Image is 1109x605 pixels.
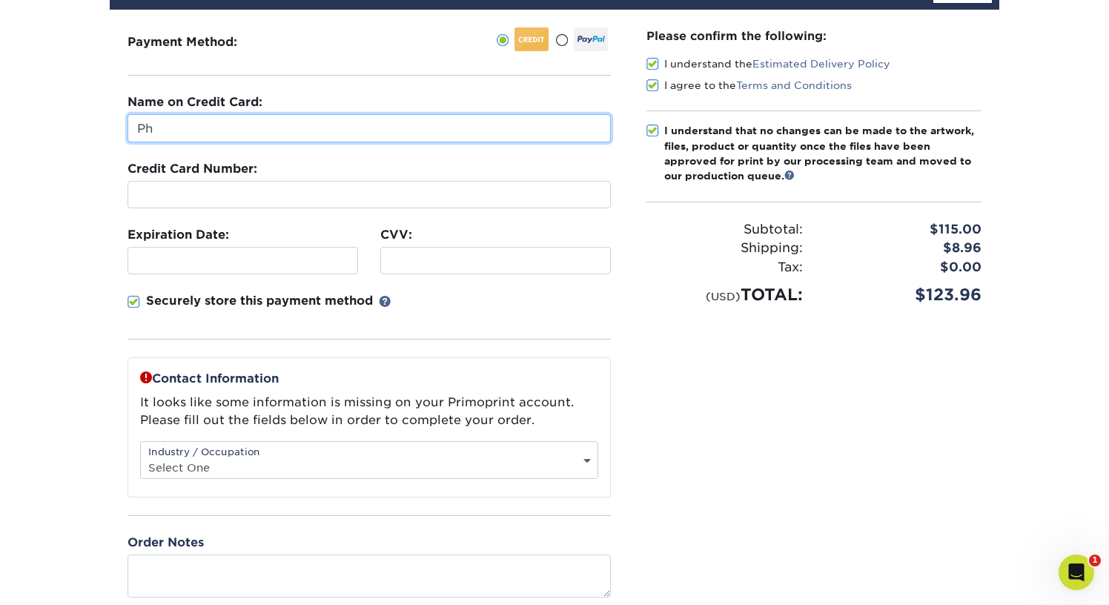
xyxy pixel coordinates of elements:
div: $123.96 [814,282,993,307]
label: Credit Card Number: [128,160,257,178]
span: 1 [1089,555,1101,566]
div: $115.00 [814,220,993,239]
iframe: Secure card number input frame [134,188,604,202]
h3: Payment Method: [128,35,274,49]
div: I understand that no changes can be made to the artwork, files, product or quantity once the file... [664,123,981,184]
label: CVV: [380,226,412,244]
label: Order Notes [128,534,204,552]
p: Contact Information [140,370,598,388]
div: TOTAL: [635,282,814,307]
a: Estimated Delivery Policy [752,58,890,70]
label: Expiration Date: [128,226,229,244]
iframe: Secure expiration date input frame [134,254,351,268]
label: I agree to the [646,78,852,93]
div: Subtotal: [635,220,814,239]
p: Securely store this payment method [146,292,373,310]
p: It looks like some information is missing on your Primoprint account. Please fill out the fields ... [140,394,598,429]
div: $0.00 [814,258,993,277]
small: (USD) [706,290,741,302]
label: I understand the [646,56,890,71]
div: Shipping: [635,239,814,258]
div: Please confirm the following: [646,27,981,44]
div: $8.96 [814,239,993,258]
a: Terms and Conditions [736,79,852,91]
div: Tax: [635,258,814,277]
label: Name on Credit Card: [128,93,262,111]
iframe: Secure CVC input frame [387,254,604,268]
iframe: Intercom live chat [1059,555,1094,590]
input: First & Last Name [128,114,611,142]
